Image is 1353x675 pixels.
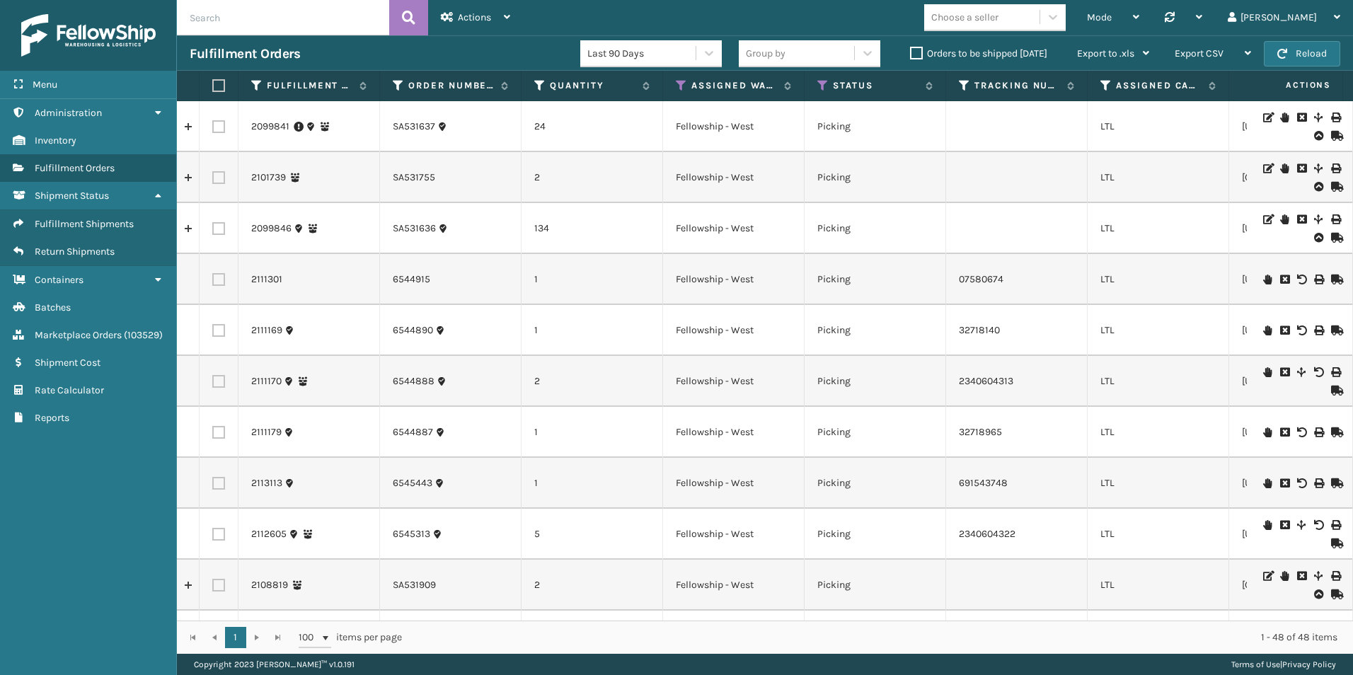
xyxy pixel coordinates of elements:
[1088,458,1229,509] td: LTL
[35,246,115,258] span: Return Shipments
[35,162,115,174] span: Fulfillment Orders
[251,221,292,236] a: 2099846
[663,356,805,407] td: Fellowship - West
[663,458,805,509] td: Fellowship - West
[1263,214,1272,224] i: Edit
[946,305,1088,356] td: 32718140
[1331,478,1340,488] i: Mark as Shipped
[805,152,946,203] td: Picking
[1297,275,1306,284] i: Void BOL
[522,560,663,611] td: 2
[946,611,1088,662] td: 691543698
[408,79,494,92] label: Order Number
[1280,275,1289,284] i: Cancel Fulfillment Order
[1297,367,1306,377] i: Split Fulfillment Order
[805,407,946,458] td: Picking
[393,527,430,541] a: 6545313
[1331,367,1340,377] i: Print BOL
[1331,571,1340,581] i: Print BOL
[1282,659,1336,669] a: Privacy Policy
[35,107,102,119] span: Administration
[1280,163,1289,173] i: On Hold
[1088,152,1229,203] td: LTL
[663,305,805,356] td: Fellowship - West
[663,407,805,458] td: Fellowship - West
[746,46,785,61] div: Group by
[805,305,946,356] td: Picking
[35,357,100,369] span: Shipment Cost
[1331,214,1340,224] i: Print BOL
[1088,407,1229,458] td: LTL
[946,254,1088,305] td: 07580674
[251,476,282,490] a: 2113113
[1231,654,1336,675] div: |
[1088,101,1229,152] td: LTL
[35,190,109,202] span: Shipment Status
[1314,520,1323,530] i: Void BOL
[33,79,57,91] span: Menu
[1263,163,1272,173] i: Edit
[522,254,663,305] td: 1
[805,101,946,152] td: Picking
[663,509,805,560] td: Fellowship - West
[393,272,430,287] a: 6544915
[1088,560,1229,611] td: LTL
[35,329,122,341] span: Marketplace Orders
[805,560,946,611] td: Picking
[522,101,663,152] td: 24
[1314,275,1323,284] i: Print BOL
[251,120,289,134] a: 2099841
[1314,163,1323,173] i: Split Fulfillment Order
[35,384,104,396] span: Rate Calculator
[1314,478,1323,488] i: Print BOL
[1331,325,1340,335] i: Mark as Shipped
[522,356,663,407] td: 2
[251,171,286,185] a: 2101739
[946,356,1088,407] td: 2340604313
[1263,427,1272,437] i: On Hold
[35,274,84,286] span: Containers
[1331,233,1340,243] i: Mark as Shipped
[1088,305,1229,356] td: LTL
[393,578,436,592] a: SA531909
[35,412,69,424] span: Reports
[1314,131,1323,141] i: Upload BOL
[299,630,320,645] span: 100
[251,578,288,592] a: 2108819
[1280,520,1289,530] i: Cancel Fulfillment Order
[1331,427,1340,437] i: Mark as Shipped
[1280,571,1289,581] i: On Hold
[522,203,663,254] td: 134
[1297,325,1306,335] i: Void BOL
[458,11,491,23] span: Actions
[1280,325,1289,335] i: Cancel Fulfillment Order
[663,611,805,662] td: Fellowship - West
[1088,356,1229,407] td: LTL
[1331,520,1340,530] i: Print BOL
[393,221,436,236] a: SA531636
[1314,427,1323,437] i: Print BOL
[522,611,663,662] td: 1
[974,79,1060,92] label: Tracking Number
[422,630,1337,645] div: 1 - 48 of 48 items
[1297,478,1306,488] i: Void BOL
[805,458,946,509] td: Picking
[1297,214,1306,224] i: Cancel Fulfillment Order
[663,101,805,152] td: Fellowship - West
[251,323,282,337] a: 2111169
[1314,233,1323,243] i: Upload BOL
[1088,203,1229,254] td: LTL
[1331,112,1340,122] i: Print BOL
[522,509,663,560] td: 5
[1331,538,1340,548] i: Mark as Shipped
[1263,478,1272,488] i: On Hold
[1297,520,1306,530] i: Split Fulfillment Order
[946,407,1088,458] td: 32718965
[1314,367,1323,377] i: Void BOL
[35,134,76,146] span: Inventory
[267,79,352,92] label: Fulfillment Order Id
[393,171,435,185] a: SA531755
[1314,112,1323,122] i: Split Fulfillment Order
[1331,163,1340,173] i: Print BOL
[1263,367,1272,377] i: On Hold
